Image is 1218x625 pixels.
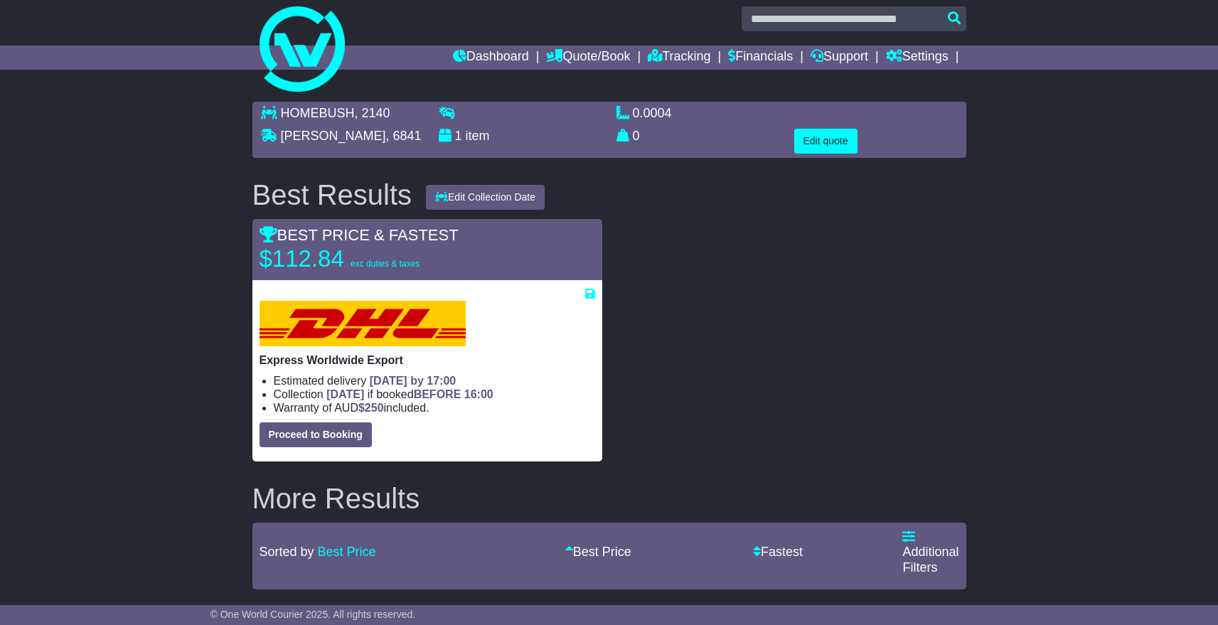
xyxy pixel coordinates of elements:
[794,129,858,154] button: Edit quote
[728,46,793,70] a: Financials
[386,129,422,143] span: , 6841
[274,401,595,415] li: Warranty of AUD included.
[358,402,384,414] span: $
[466,129,490,143] span: item
[260,245,437,273] p: $112.84
[453,46,529,70] a: Dashboard
[753,545,803,559] a: Fastest
[455,129,462,143] span: 1
[811,46,868,70] a: Support
[260,226,459,244] span: BEST PRICE & FASTEST
[326,388,493,400] span: if booked
[414,388,461,400] span: BEFORE
[355,106,390,120] span: , 2140
[210,609,416,620] span: © One World Courier 2025. All rights reserved.
[648,46,710,70] a: Tracking
[633,106,672,120] span: 0.0004
[274,374,595,388] li: Estimated delivery
[365,402,384,414] span: 250
[281,129,386,143] span: [PERSON_NAME]
[546,46,630,70] a: Quote/Book
[260,301,466,346] img: DHL: Express Worldwide Export
[464,388,493,400] span: 16:00
[252,483,966,514] h2: More Results
[426,185,545,210] button: Edit Collection Date
[326,388,364,400] span: [DATE]
[351,259,420,269] span: exc duties & taxes
[902,530,958,575] a: Additional Filters
[370,375,456,387] span: [DATE] by 17:00
[281,106,355,120] span: HOMEBUSH
[245,179,420,210] div: Best Results
[318,545,376,559] a: Best Price
[274,388,595,401] li: Collection
[260,545,314,559] span: Sorted by
[565,545,631,559] a: Best Price
[886,46,949,70] a: Settings
[260,353,595,367] p: Express Worldwide Export
[260,422,372,447] button: Proceed to Booking
[633,129,640,143] span: 0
